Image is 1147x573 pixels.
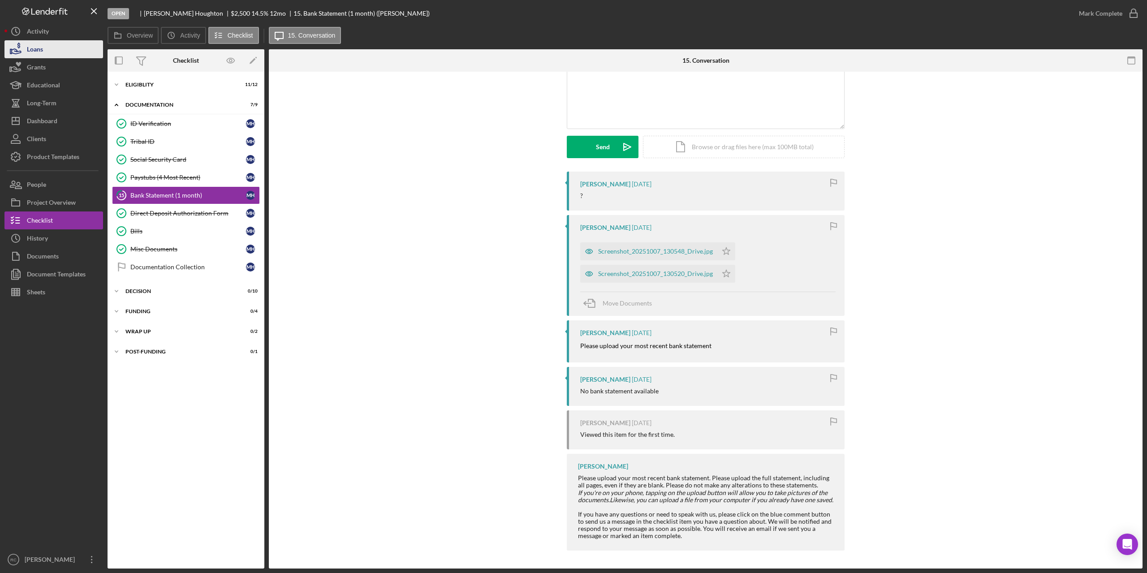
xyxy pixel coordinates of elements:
[246,263,255,271] div: M H
[246,137,255,146] div: M H
[4,76,103,94] button: Educational
[4,94,103,112] button: Long-Term
[108,8,129,19] div: Open
[580,292,661,315] button: Move Documents
[108,27,159,44] button: Overview
[246,209,255,218] div: M H
[682,57,729,64] div: 15. Conversation
[610,496,833,504] em: Likewise, you can upload a file from your computer if you already have one saved.
[127,32,153,39] label: Overview
[173,57,199,64] div: Checklist
[4,176,103,194] a: People
[112,115,260,133] a: ID VerificationMH
[596,136,610,158] div: Send
[112,240,260,258] a: Misc DocumentsMH
[112,151,260,168] a: Social Security CardMH
[580,181,630,188] div: [PERSON_NAME]
[22,551,81,571] div: [PERSON_NAME]
[241,102,258,108] div: 7 / 9
[598,270,713,277] div: Screenshot_20251007_130520_Drive.jpg
[27,148,79,168] div: Product Templates
[125,349,235,354] div: Post-Funding
[241,82,258,87] div: 11 / 12
[112,222,260,240] a: BillsMH
[4,265,103,283] a: Document Templates
[246,119,255,128] div: M H
[578,511,836,539] div: If you have any questions or need to speak with us, please click on the blue comment button to se...
[580,342,711,349] mark: Please upload your most recent bank statement
[4,148,103,166] button: Product Templates
[161,27,206,44] button: Activity
[27,130,46,150] div: Clients
[125,309,235,314] div: Funding
[4,551,103,569] button: RC[PERSON_NAME]
[27,229,48,250] div: History
[246,227,255,236] div: M H
[632,181,651,188] time: 2025-10-09 17:36
[27,58,46,78] div: Grants
[27,176,46,196] div: People
[241,349,258,354] div: 0 / 1
[580,376,630,383] div: [PERSON_NAME]
[112,258,260,276] a: Documentation CollectionMH
[130,156,246,163] div: Social Security Card
[603,299,652,307] span: Move Documents
[580,388,659,395] div: No bank statement available
[27,194,76,214] div: Project Overview
[246,191,255,200] div: M H
[4,112,103,130] button: Dashboard
[27,40,43,60] div: Loans
[578,463,628,470] div: [PERSON_NAME]
[27,211,53,232] div: Checklist
[4,283,103,301] a: Sheets
[125,289,235,294] div: Decision
[580,242,735,260] button: Screenshot_20251007_130548_Drive.jpg
[180,32,200,39] label: Activity
[241,329,258,334] div: 0 / 2
[632,329,651,336] time: 2025-10-07 17:44
[112,133,260,151] a: Tribal IDMH
[1079,4,1122,22] div: Mark Complete
[4,130,103,148] button: Clients
[246,245,255,254] div: M H
[1117,534,1138,555] div: Open Intercom Messenger
[125,102,235,108] div: Documentation
[208,27,259,44] button: Checklist
[130,210,246,217] div: Direct Deposit Authorization Form
[112,168,260,186] a: Paystubs (4 Most Recent)MH
[112,204,260,222] a: Direct Deposit Authorization FormMH
[10,557,17,562] text: RC
[130,138,246,145] div: Tribal ID
[598,248,713,255] div: Screenshot_20251007_130548_Drive.jpg
[578,489,828,504] em: If you're on your phone, tapping on the upload button will allow you to take pictures of the docu...
[4,194,103,211] a: Project Overview
[119,192,124,198] tspan: 15
[270,10,286,17] div: 12 mo
[27,76,60,96] div: Educational
[580,224,630,231] div: [PERSON_NAME]
[288,32,336,39] label: 15. Conversation
[4,40,103,58] a: Loans
[4,229,103,247] button: History
[27,247,59,267] div: Documents
[130,228,246,235] div: Bills
[580,265,735,283] button: Screenshot_20251007_130520_Drive.jpg
[130,246,246,253] div: Misc Documents
[231,9,250,17] span: $2,500
[580,431,675,438] div: Viewed this item for the first time.
[632,376,651,383] time: 2025-09-23 13:45
[4,211,103,229] button: Checklist
[580,192,583,199] div: ?
[27,265,86,285] div: Document Templates
[4,22,103,40] button: Activity
[27,283,45,303] div: Sheets
[251,10,268,17] div: 14.5 %
[1070,4,1143,22] button: Mark Complete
